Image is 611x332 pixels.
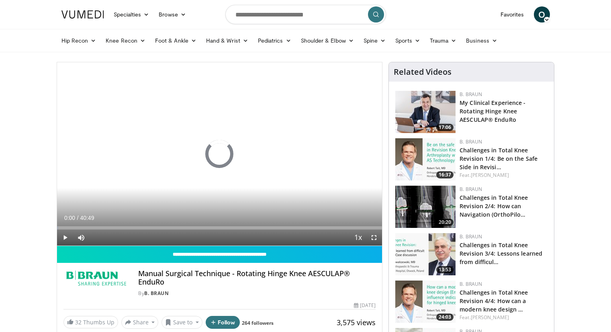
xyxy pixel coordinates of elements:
img: 362642ab-4758-43d3-89a0-6d17c12661e3.150x105_q85_crop-smart_upscale.jpg [395,91,456,133]
button: Share [121,316,159,329]
a: 17:06 [395,91,456,133]
span: 13:53 [436,266,454,273]
img: B. Braun [63,269,129,289]
a: B. Braun [460,91,482,98]
a: Spine [359,33,390,49]
div: [DATE] [354,302,376,309]
a: Foot & Ankle [150,33,201,49]
a: O [534,6,550,23]
a: Browse [154,6,191,23]
div: Feat. [460,172,548,179]
img: 9048441f-7d76-45e2-9418-90d718a2b6bd.150x105_q85_crop-smart_upscale.jpg [395,138,456,180]
a: Challenges in Total Knee Revision 1/4: Be on the Safe Side in Revisi… [460,146,537,171]
input: Search topics, interventions [225,5,386,24]
a: Knee Recon [101,33,150,49]
span: 40:49 [80,215,94,221]
button: Play [57,230,73,246]
button: Mute [73,230,89,246]
span: 0:00 [64,215,75,221]
a: B. Braun [460,281,482,287]
div: Progress Bar [57,226,382,230]
img: 1bb107d5-7c93-4022-800f-e15a98cdf6be.150x105_q85_crop-smart_upscale.jpg [395,281,456,323]
span: 3,575 views [337,318,376,327]
a: B. Braun [144,290,169,297]
a: Specialties [109,6,154,23]
div: Feat. [460,314,548,321]
a: Shoulder & Elbow [296,33,359,49]
a: Sports [390,33,425,49]
span: 24:03 [436,314,454,321]
a: My Clinical Experience - Rotating Hinge Knee AESCULAP® EnduRo [460,99,525,123]
span: 16:37 [436,171,454,178]
a: Hip Recon [57,33,101,49]
a: Hand & Wrist [201,33,253,49]
a: 24:03 [395,281,456,323]
span: 17:06 [436,124,454,131]
a: Favorites [496,6,529,23]
button: Save to [161,316,202,329]
a: [PERSON_NAME] [471,314,509,321]
a: Challenges in Total Knee Revision 4/4: How can a modern knee design … [460,289,528,313]
a: Challenges in Total Knee Revision 3/4: Lessons learned from difficul… [460,241,542,266]
div: By [138,290,376,297]
h4: Manual Surgical Technique - Rotating Hinge Knee AESCULAP® EnduRo [138,269,376,287]
a: B. Braun [460,186,482,193]
a: 32 Thumbs Up [63,316,118,328]
a: B. Braun [460,138,482,145]
a: B. Braun [460,233,482,240]
a: Challenges in Total Knee Revision 2/4: How can Navigation (OrthoPilo… [460,194,528,218]
a: 13:53 [395,233,456,275]
img: 4af0ee73-700e-44bd-ae0a-d60cb752c21f.150x105_q85_crop-smart_upscale.jpg [395,186,456,228]
span: / [77,215,79,221]
a: 20:20 [395,186,456,228]
span: 32 [75,318,82,326]
h4: Related Videos [394,67,452,77]
a: 264 followers [242,320,274,326]
a: 16:37 [395,138,456,180]
button: Playback Rate [350,230,366,246]
button: Follow [206,316,240,329]
button: Fullscreen [366,230,382,246]
img: VuMedi Logo [61,10,104,18]
a: Trauma [425,33,462,49]
a: Pediatrics [253,33,296,49]
img: a6bf4e2e-1a63-40cb-afb3-c415a322464f.150x105_q85_crop-smart_upscale.jpg [395,233,456,275]
video-js: Video Player [57,62,382,246]
a: Business [461,33,502,49]
a: [PERSON_NAME] [471,172,509,178]
span: 20:20 [436,219,454,226]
